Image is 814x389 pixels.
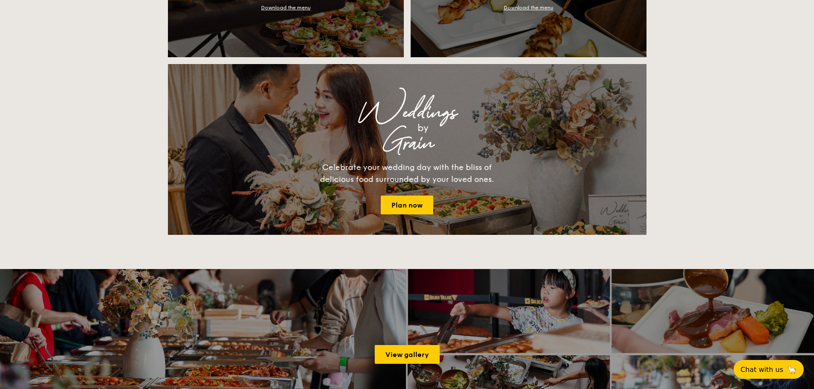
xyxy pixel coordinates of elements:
[375,345,440,364] a: View gallery
[261,5,311,11] a: Download the menu
[734,360,804,379] button: Chat with us🦙
[243,136,571,151] div: Grain
[275,120,571,136] div: by
[381,196,433,214] a: Plan now
[504,5,553,11] a: Download the menu
[243,105,571,120] div: Weddings
[311,161,503,185] div: Celebrate your wedding day with the bliss of delicious food surrounded by your loved ones.
[741,366,783,374] span: Chat with us
[787,365,797,374] span: 🦙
